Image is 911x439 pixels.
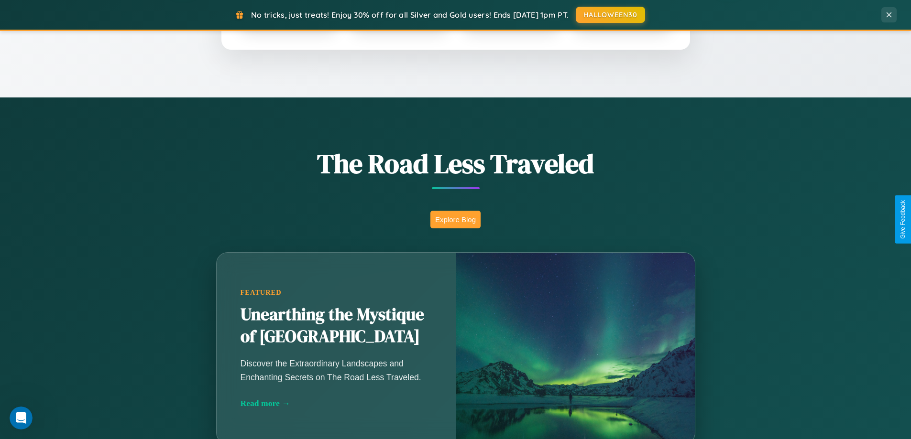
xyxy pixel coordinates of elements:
div: Featured [241,289,432,297]
iframe: Intercom live chat [10,407,33,429]
span: No tricks, just treats! Enjoy 30% off for all Silver and Gold users! Ends [DATE] 1pm PT. [251,10,569,20]
div: Give Feedback [900,200,906,239]
div: Read more → [241,398,432,408]
h2: Unearthing the Mystique of [GEOGRAPHIC_DATA] [241,304,432,348]
button: HALLOWEEN30 [576,7,645,23]
button: Explore Blog [430,211,481,228]
h1: The Road Less Traveled [169,145,743,182]
p: Discover the Extraordinary Landscapes and Enchanting Secrets on The Road Less Traveled. [241,357,432,384]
